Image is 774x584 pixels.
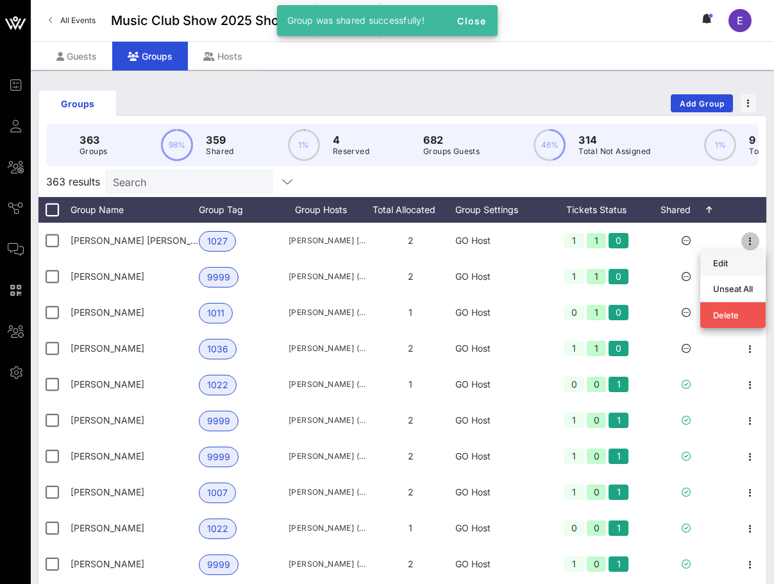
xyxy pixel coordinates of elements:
[408,307,412,318] span: 1
[455,295,545,331] div: GO Host
[408,522,412,533] span: 1
[71,343,144,354] span: Scott Kaiser
[455,474,545,510] div: GO Host
[199,197,289,223] div: Group Tag
[609,449,628,464] div: 1
[609,520,628,536] div: 1
[578,132,650,148] p: 314
[587,305,607,320] div: 1
[648,197,725,223] div: Shared
[455,259,545,295] div: GO Host
[289,234,366,247] span: [PERSON_NAME] [PERSON_NAME] ([EMAIL_ADDRESS][DOMAIN_NAME])
[587,556,607,572] div: 0
[112,42,188,71] div: Groups
[289,342,366,355] span: [PERSON_NAME] ([EMAIL_ADDRESS][DOMAIN_NAME])
[609,485,628,500] div: 1
[587,413,607,428] div: 0
[71,486,144,497] span: Al Welch
[564,485,584,500] div: 1
[408,451,414,461] span: 2
[455,402,545,438] div: GO Host
[564,269,584,284] div: 1
[609,341,628,356] div: 0
[111,11,301,30] span: Music Club Show 2025 Show 3
[587,377,607,392] div: 0
[713,258,753,268] div: Edit
[71,307,144,318] span: Philippe Greenberg
[71,235,221,246] span: martin Allen godwin
[71,271,144,282] span: Matthew Kinsey
[408,343,414,354] span: 2
[71,415,144,425] span: Adam Greenhagen
[564,413,584,428] div: 1
[423,145,480,158] p: Groups Guests
[609,413,628,428] div: 1
[455,366,545,402] div: GO Host
[609,556,628,572] div: 1
[408,271,414,282] span: 2
[457,15,487,26] span: Close
[609,377,628,392] div: 1
[80,145,107,158] p: Groups
[408,486,414,497] span: 2
[60,15,96,25] span: All Events
[564,233,584,248] div: 1
[564,305,584,320] div: 0
[207,304,224,323] span: 1011
[713,310,753,320] div: Delete
[287,15,425,26] span: Group was shared successfully!
[207,375,228,395] span: 1022
[80,132,107,148] p: 363
[564,341,584,356] div: 1
[679,99,725,108] span: Add Group
[289,197,366,223] div: Group Hosts
[289,414,366,427] span: [PERSON_NAME] ([PERSON_NAME][EMAIL_ADDRESS][DOMAIN_NAME])
[408,558,414,569] span: 2
[455,510,545,546] div: GO Host
[564,520,584,536] div: 0
[713,284,753,294] div: Unseat All
[289,558,366,571] span: [PERSON_NAME] ([PERSON_NAME][EMAIL_ADDRESS][DOMAIN_NAME])
[423,132,480,148] p: 682
[207,447,230,467] span: 9999
[206,132,233,148] p: 359
[207,268,230,287] span: 9999
[545,197,648,223] div: Tickets Status
[289,378,366,391] span: [PERSON_NAME] ([EMAIL_ADDRESS][DOMAIN_NAME])
[587,341,607,356] div: 1
[188,42,258,71] div: Hosts
[408,235,414,246] span: 2
[289,522,366,535] span: [PERSON_NAME] ([PERSON_NAME][EMAIL_ADDRESS][PERSON_NAME][DOMAIN_NAME])
[564,449,584,464] div: 1
[71,451,144,461] span: Adam Snelling
[728,9,752,32] div: E
[207,411,230,431] span: 9999
[207,519,228,538] span: 1022
[289,486,366,499] span: [PERSON_NAME] ([EMAIL_ADDRESS][DOMAIN_NAME])
[587,520,607,536] div: 0
[207,483,228,502] span: 1007
[71,197,199,223] div: Group Name
[455,438,545,474] div: GO Host
[587,485,607,500] div: 0
[455,197,545,223] div: Group Settings
[206,145,233,158] p: Shared
[207,339,228,359] span: 1036
[333,145,369,158] p: Reserved
[333,132,369,148] p: 4
[408,415,414,425] span: 2
[451,9,492,32] button: Close
[289,306,366,319] span: [PERSON_NAME] ([PERSON_NAME][EMAIL_ADDRESS][PERSON_NAME][DOMAIN_NAME])
[455,223,545,259] div: GO Host
[455,546,545,582] div: GO Host
[39,97,116,110] div: Groups
[408,379,412,390] span: 1
[737,14,743,27] span: E
[41,10,103,31] a: All Events
[671,94,733,112] button: Add Group
[71,558,144,569] span: Alex Quarrier
[41,42,112,71] div: Guests
[46,174,100,189] span: 363 results
[587,449,607,464] div: 0
[207,232,228,251] span: 1027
